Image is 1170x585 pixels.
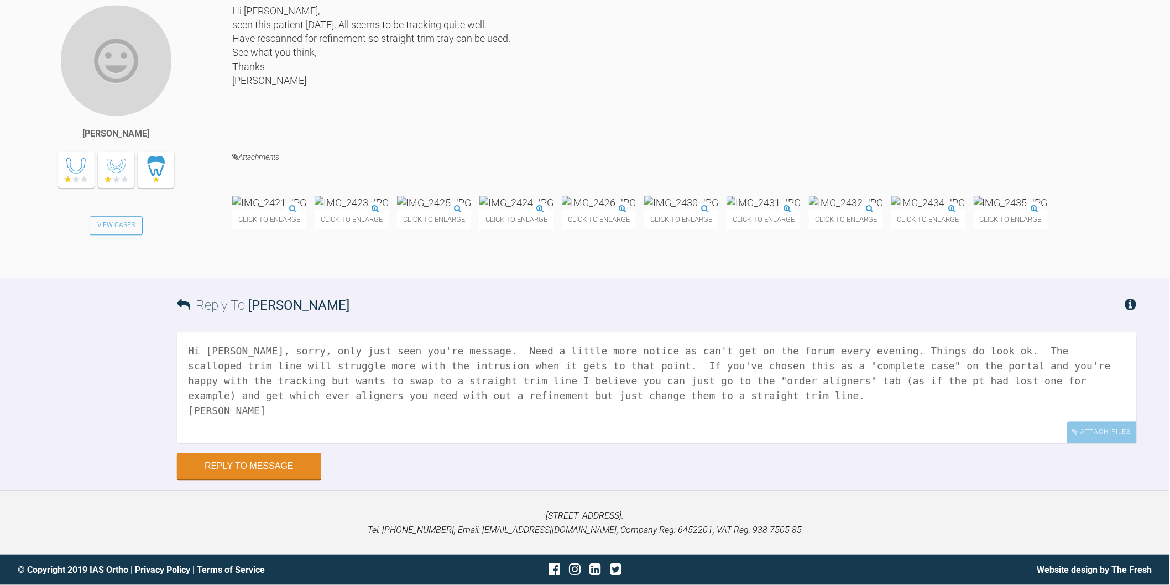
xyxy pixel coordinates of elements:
[232,210,306,229] span: Click to enlarge
[83,127,150,141] div: [PERSON_NAME]
[479,210,553,229] span: Click to enlarge
[177,295,349,316] h3: Reply To
[727,196,801,210] img: IMG_2431.JPG
[315,196,389,210] img: IMG_2423.JPG
[479,196,553,210] img: IMG_2424.JPG
[562,196,636,210] img: IMG_2426.JPG
[135,565,190,575] a: Privacy Policy
[809,210,883,229] span: Click to enlarge
[18,509,1152,537] p: [STREET_ADDRESS]. Tel: [PHONE_NUMBER], Email: [EMAIL_ADDRESS][DOMAIN_NAME], Company Reg: 6452201,...
[1037,565,1152,575] a: Website design by The Fresh
[397,196,471,210] img: IMG_2425.JPG
[232,196,306,210] img: IMG_2421.JPG
[644,196,718,210] img: IMG_2430.JPG
[232,4,1137,134] div: Hi [PERSON_NAME], seen this patient [DATE]. All seems to be tracking quite well. Have rescanned f...
[177,453,321,479] button: Reply to Message
[809,196,883,210] img: IMG_2432.JPG
[232,150,1137,164] h4: Attachments
[90,216,143,235] a: View Cases
[248,297,349,313] span: [PERSON_NAME]
[315,210,389,229] span: Click to enlarge
[891,196,965,210] img: IMG_2434.JPG
[974,210,1048,229] span: Click to enlarge
[18,563,396,577] div: © Copyright 2019 IAS Ortho | |
[644,210,718,229] span: Click to enlarge
[727,210,801,229] span: Click to enlarge
[562,210,636,229] span: Click to enlarge
[1067,421,1137,443] div: Attach Files
[891,210,965,229] span: Click to enlarge
[974,196,1048,210] img: IMG_2435.JPG
[60,4,173,117] img: Cathryn Sherlock
[197,565,265,575] a: Terms of Service
[397,210,471,229] span: Click to enlarge
[177,332,1137,443] textarea: Hi [PERSON_NAME], sorry, only just seen you're message. Need a little more notice as can't get on...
